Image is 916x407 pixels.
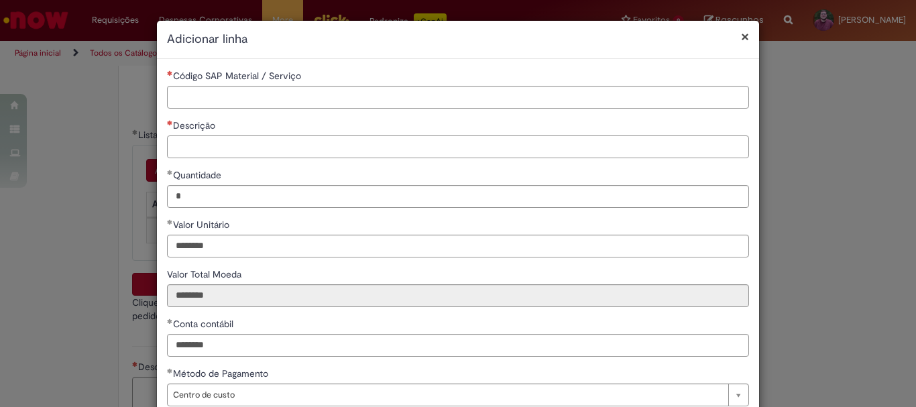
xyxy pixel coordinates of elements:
input: Valor Unitário [167,235,749,257]
span: Obrigatório Preenchido [167,170,173,175]
input: Valor Total Moeda [167,284,749,307]
span: Código SAP Material / Serviço [173,70,304,82]
span: Descrição [173,119,218,131]
button: Fechar modal [741,30,749,44]
input: Quantidade [167,185,749,208]
span: Método de Pagamento [173,367,271,380]
span: Centro de custo [173,384,722,406]
span: Necessários [167,120,173,125]
span: Obrigatório Preenchido [167,368,173,373]
span: Quantidade [173,169,224,181]
span: Conta contábil [173,318,236,330]
input: Conta contábil [167,334,749,357]
h2: Adicionar linha [167,31,749,48]
span: Valor Unitário [173,219,232,231]
input: Código SAP Material / Serviço [167,86,749,109]
span: Obrigatório Preenchido [167,318,173,324]
span: Somente leitura - Valor Total Moeda [167,268,244,280]
span: Obrigatório Preenchido [167,219,173,225]
input: Descrição [167,135,749,158]
span: Necessários [167,70,173,76]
